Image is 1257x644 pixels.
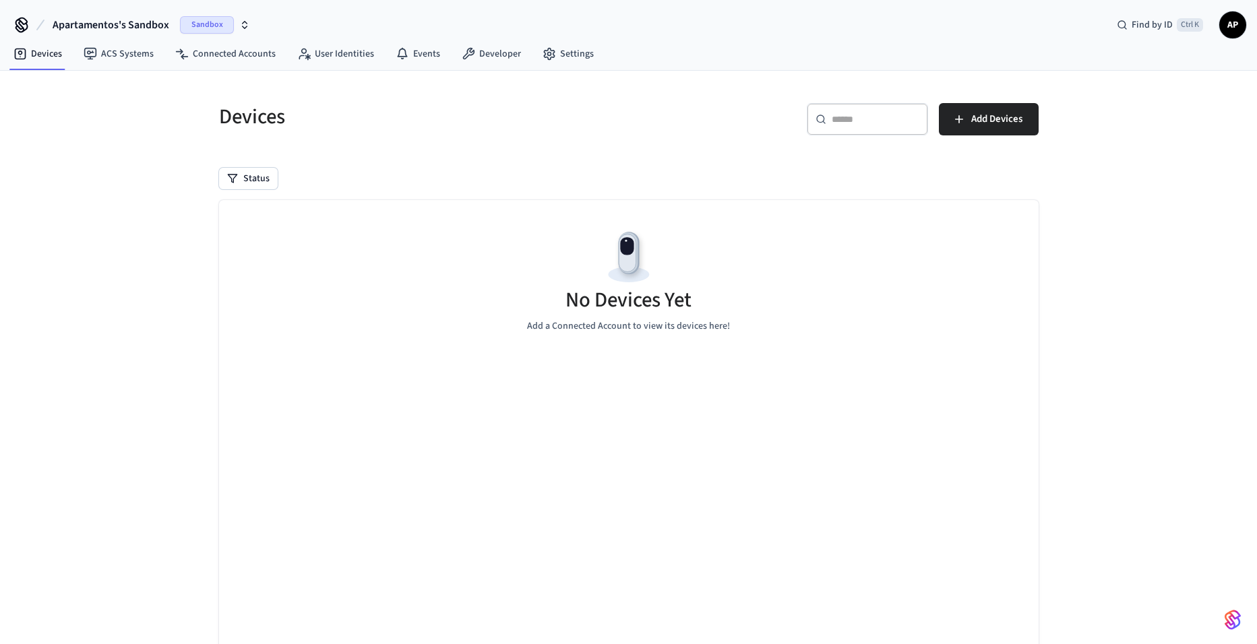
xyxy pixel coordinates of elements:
[180,16,234,34] span: Sandbox
[286,42,385,66] a: User Identities
[219,103,621,131] h5: Devices
[527,319,730,333] p: Add a Connected Account to view its devices here!
[219,168,278,189] button: Status
[73,42,164,66] a: ACS Systems
[1219,11,1246,38] button: AP
[164,42,286,66] a: Connected Accounts
[599,227,659,288] img: Devices Empty State
[1177,18,1203,32] span: Ctrl K
[532,42,605,66] a: Settings
[451,42,532,66] a: Developer
[1221,13,1245,37] span: AP
[53,17,169,33] span: Apartamentos's Sandbox
[939,103,1039,135] button: Add Devices
[385,42,451,66] a: Events
[1225,609,1241,631] img: SeamLogoGradient.69752ec5.svg
[3,42,73,66] a: Devices
[971,110,1022,128] span: Add Devices
[1106,13,1214,37] div: Find by IDCtrl K
[565,286,692,314] h5: No Devices Yet
[1132,18,1173,32] span: Find by ID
